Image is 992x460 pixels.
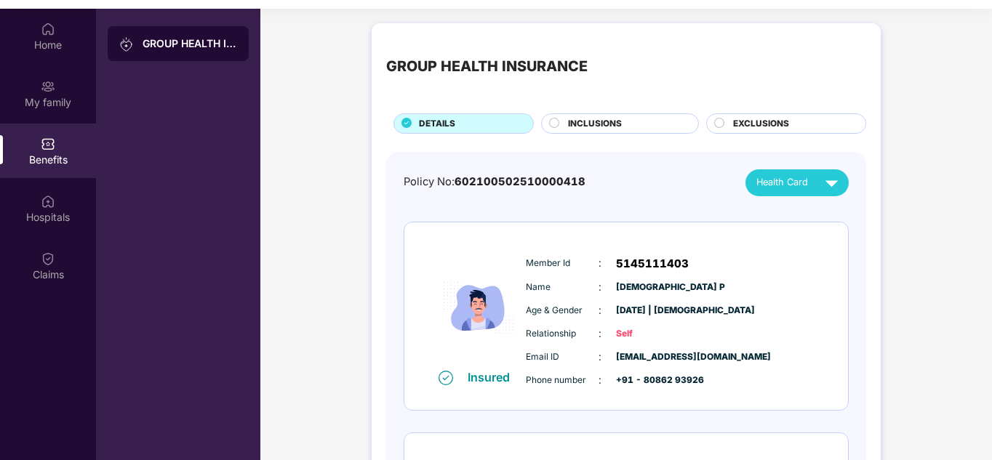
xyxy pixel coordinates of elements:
[616,327,689,341] span: Self
[599,302,601,318] span: :
[41,194,55,209] img: svg+xml;base64,PHN2ZyBpZD0iSG9zcGl0YWxzIiB4bWxucz0iaHR0cDovL3d3dy53My5vcmcvMjAwMC9zdmciIHdpZHRoPS...
[468,370,519,384] div: Insured
[616,304,689,318] span: [DATE] | [DEMOGRAPHIC_DATA]
[599,279,601,295] span: :
[143,36,237,51] div: GROUP HEALTH INSURANCE
[455,175,585,188] span: 602100502510000418
[526,257,599,270] span: Member Id
[41,137,55,151] img: svg+xml;base64,PHN2ZyBpZD0iQmVuZWZpdHMiIHhtbG5zPSJodHRwOi8vd3d3LnczLm9yZy8yMDAwL3N2ZyIgd2lkdGg9Ij...
[435,246,522,369] img: icon
[526,374,599,387] span: Phone number
[616,281,689,294] span: [DEMOGRAPHIC_DATA] P
[386,55,588,78] div: GROUP HEALTH INSURANCE
[404,174,585,190] div: Policy No:
[616,255,689,273] span: 5145111403
[41,22,55,36] img: svg+xml;base64,PHN2ZyBpZD0iSG9tZSIgeG1sbnM9Imh0dHA6Ly93d3cudzMub3JnLzIwMDAvc3ZnIiB3aWR0aD0iMjAiIG...
[568,117,622,131] span: INCLUSIONS
[119,37,134,52] img: svg+xml;base64,PHN2ZyB3aWR0aD0iMjAiIGhlaWdodD0iMjAiIHZpZXdCb3g9IjAgMCAyMCAyMCIgZmlsbD0ibm9uZSIgeG...
[526,304,599,318] span: Age & Gender
[526,281,599,294] span: Name
[756,175,808,190] span: Health Card
[733,117,789,131] span: EXCLUSIONS
[616,374,689,387] span: +91 - 80862 93926
[819,170,844,195] img: svg+xml;base64,PHN2ZyB4bWxucz0iaHR0cDovL3d3dy53My5vcmcvMjAwMC9zdmciIHZpZXdCb3g9IjAgMCAyNCAyNCIgd2...
[745,169,849,196] button: Health Card
[419,117,455,131] span: DETAILS
[599,349,601,365] span: :
[599,372,601,388] span: :
[616,350,689,364] span: [EMAIL_ADDRESS][DOMAIN_NAME]
[41,251,55,266] img: svg+xml;base64,PHN2ZyBpZD0iQ2xhaW0iIHhtbG5zPSJodHRwOi8vd3d3LnczLm9yZy8yMDAwL3N2ZyIgd2lkdGg9IjIwIi...
[41,79,55,94] img: svg+xml;base64,PHN2ZyB3aWR0aD0iMjAiIGhlaWdodD0iMjAiIHZpZXdCb3g9IjAgMCAyMCAyMCIgZmlsbD0ibm9uZSIgeG...
[599,326,601,342] span: :
[526,350,599,364] span: Email ID
[526,327,599,341] span: Relationship
[599,255,601,271] span: :
[439,371,453,385] img: svg+xml;base64,PHN2ZyB4bWxucz0iaHR0cDovL3d3dy53My5vcmcvMjAwMC9zdmciIHdpZHRoPSIxNiIgaGVpZ2h0PSIxNi...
